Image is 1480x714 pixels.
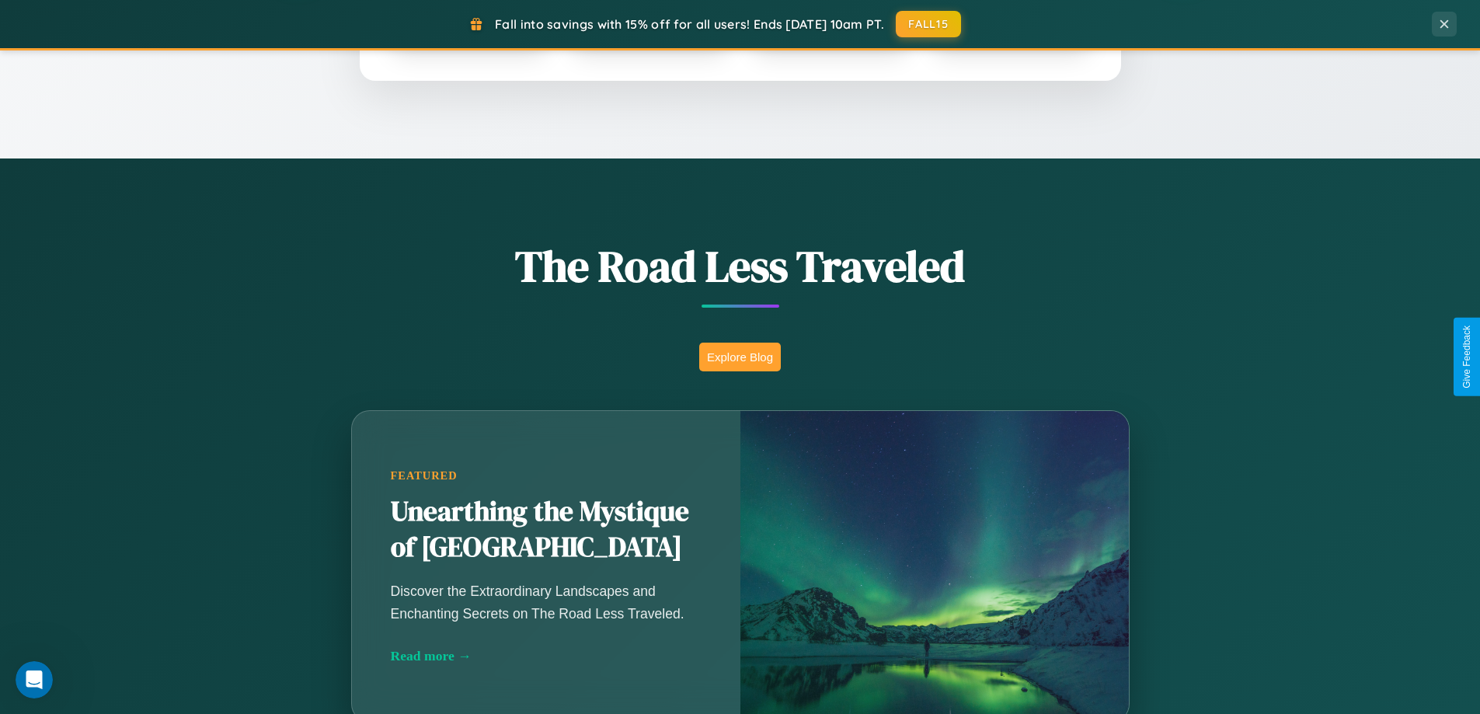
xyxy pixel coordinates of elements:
iframe: Intercom live chat [16,661,53,698]
p: Discover the Extraordinary Landscapes and Enchanting Secrets on The Road Less Traveled. [391,580,702,624]
div: Featured [391,469,702,482]
div: Read more → [391,648,702,664]
span: Fall into savings with 15% off for all users! Ends [DATE] 10am PT. [495,16,884,32]
button: FALL15 [896,11,961,37]
div: Give Feedback [1461,326,1472,388]
button: Explore Blog [699,343,781,371]
h1: The Road Less Traveled [274,236,1207,296]
h2: Unearthing the Mystique of [GEOGRAPHIC_DATA] [391,494,702,566]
